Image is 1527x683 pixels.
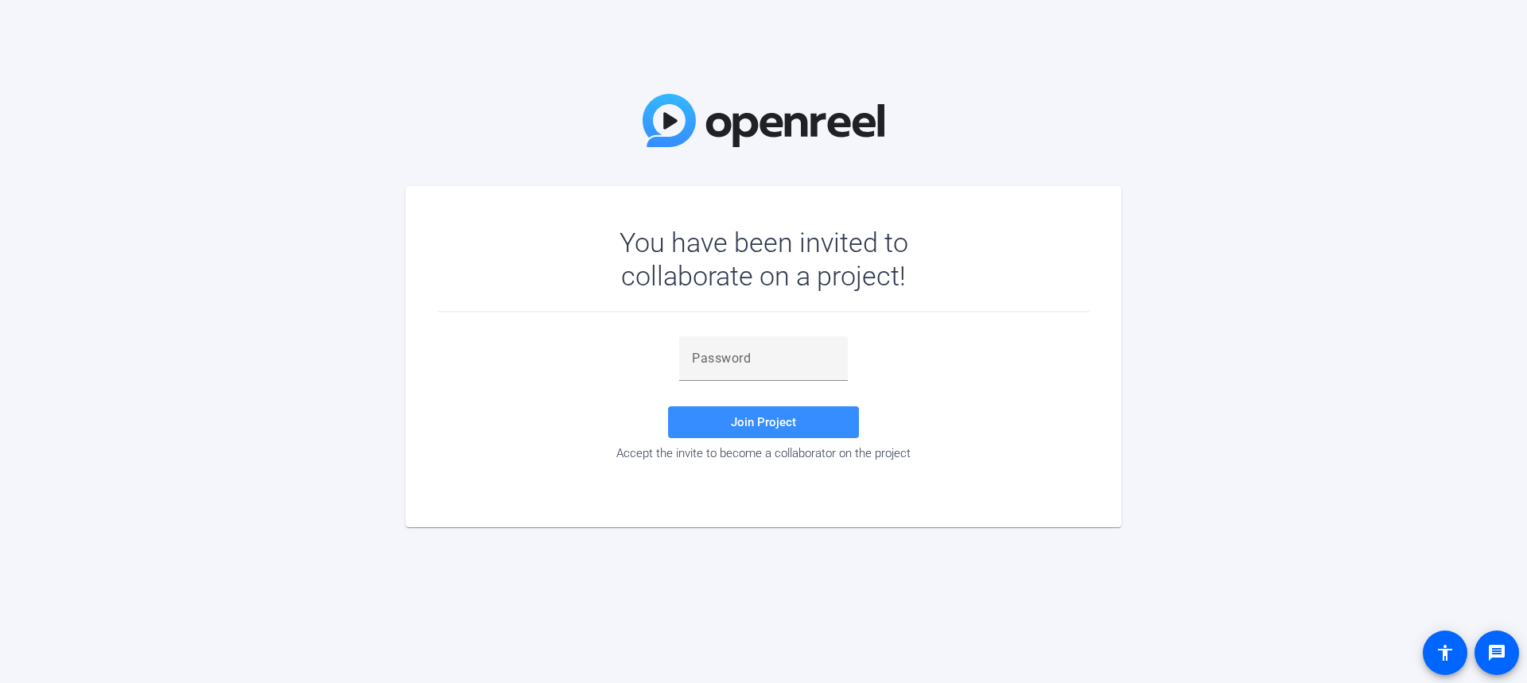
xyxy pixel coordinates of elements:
mat-icon: accessibility [1436,643,1455,662]
button: Join Project [668,406,859,438]
input: Password [692,349,835,368]
span: Join Project [731,415,796,429]
div: Accept the invite to become a collaborator on the project [437,446,1090,460]
mat-icon: message [1487,643,1506,662]
div: You have been invited to collaborate on a project! [573,226,954,293]
img: OpenReel Logo [643,94,884,147]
